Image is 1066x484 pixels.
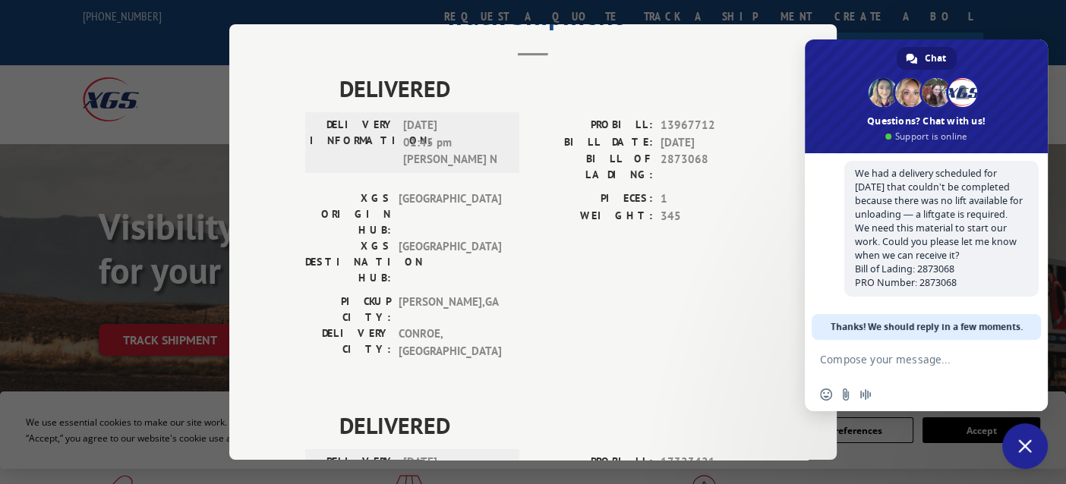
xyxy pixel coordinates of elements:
span: [DATE] [661,134,761,151]
h2: Track Shipment [305,5,761,33]
span: 13967712 [661,117,761,134]
label: PROBILL: [533,117,653,134]
textarea: Compose your message... [820,353,999,366]
span: DELIVERED [339,71,761,105]
div: Chat [897,47,957,70]
label: WEIGHT: [533,207,653,225]
label: PIECES: [533,190,653,208]
label: PICKUP CITY: [305,294,391,325]
label: BILL DATE: [533,134,653,151]
label: BILL OF LADING: [533,151,653,183]
span: Thanks! We should reply in a few moments. [831,314,1023,340]
span: [PERSON_NAME] , GA [399,294,501,325]
label: PROBILL: [533,454,653,471]
span: Send a file [840,388,852,401]
span: DELIVERED [339,408,761,442]
div: Close chat [1002,423,1048,469]
label: DELIVERY INFORMATION: [310,117,396,168]
span: We had a delivery scheduled for [DATE] that couldn’t be completed because there was no lift avail... [855,167,1023,289]
span: 345 [661,207,761,225]
span: 17323421 [661,454,761,471]
span: 2873068 [661,151,761,183]
span: 1 [661,190,761,208]
span: [GEOGRAPHIC_DATA] [399,190,501,238]
span: Audio message [859,388,872,401]
label: XGS DESTINATION HUB: [305,238,391,286]
span: [GEOGRAPHIC_DATA] [399,238,501,286]
label: DELIVERY CITY: [305,325,391,360]
span: [DATE] 01:45 pm [PERSON_NAME] N [403,117,506,168]
label: XGS ORIGIN HUB: [305,190,391,238]
span: Chat [925,47,946,70]
span: CONROE , [GEOGRAPHIC_DATA] [399,325,501,360]
span: Insert an emoji [820,388,832,401]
